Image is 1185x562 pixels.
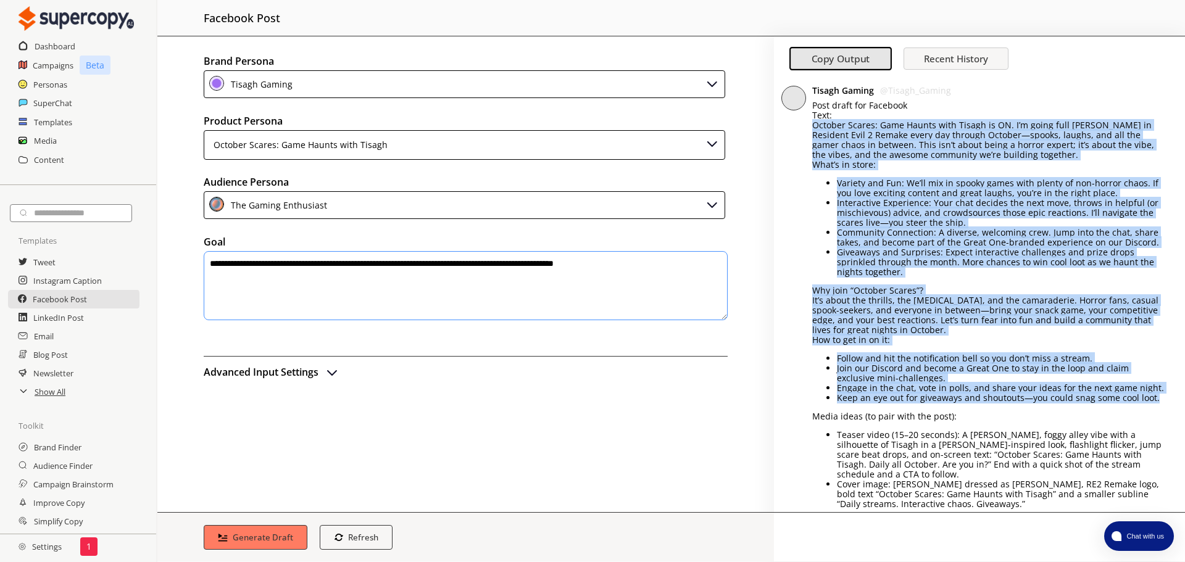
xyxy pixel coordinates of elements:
button: Refresh [320,525,393,550]
h2: Advanced Input Settings [204,363,318,381]
img: Open [325,365,339,379]
a: Show All [35,382,65,401]
a: Instagram Caption [33,271,102,290]
a: Personas [33,75,67,94]
b: Refresh [348,532,378,543]
p: Beta [80,56,110,75]
img: Close [705,136,720,151]
h2: Brand Persona [204,52,728,70]
img: Close [705,197,720,212]
button: advanced-inputs [204,363,339,381]
a: Dashboard [35,37,75,56]
li: Interactive Experience: Your chat decides the next move, throws in helpful (or mischievous) advic... [837,198,1166,228]
a: SuperChat [33,94,72,112]
button: Copy Output [789,48,892,71]
li: Join our Discord and become a Great One to stay in the loop and claim exclusive mini-challenges. [837,363,1166,383]
h2: facebook post [204,6,280,30]
li: Engage in the chat, vote in polls, and share your ideas for the next game night. [837,383,1166,393]
button: atlas-launcher [1104,521,1174,551]
h2: Audience Persona [204,173,728,191]
p: 1 [86,542,91,552]
div: October Scares: Game Haunts with Tisagh [209,136,388,154]
a: Email [34,327,54,345]
li: Giveaways and Surprises: Expect interactive challenges and prize drops sprinkled through the mont... [837,247,1166,277]
a: Blog Post [33,345,68,364]
p: Media ideas (to pair with the post): [812,411,1166,421]
a: Templates [34,113,72,131]
h2: Goal [204,233,728,251]
a: LinkedIn Post [33,308,84,327]
p: Why join “October Scares”? It’s about the thrills, the [MEDICAL_DATA], and the camaraderie. Horro... [812,286,1166,335]
img: Close [705,76,720,91]
p: How to get in on it: [812,335,1166,345]
b: Tisagh Gaming [812,85,874,96]
button: Recent History [904,48,1008,70]
p: What’s in store: [812,160,1166,170]
li: Community Connection: A diverse, welcoming crew. Jump into the chat, share takes, and become part... [837,228,1166,247]
li: Variety and Fun: We’ll mix in spooky games with plenty of non-horror chaos. If you love exciting ... [837,178,1166,198]
div: Tisagh Gaming [227,76,293,93]
li: Cover image: [PERSON_NAME] dressed as [PERSON_NAME], RE2 Remake logo, bold text “October Scares: ... [837,479,1166,509]
a: Media [34,131,57,150]
a: Campaign Brainstorm [33,475,114,494]
img: Close [209,197,224,212]
img: Close [19,6,134,31]
a: Campaigns [33,56,73,75]
li: Keep an eye out for giveaways and shoutouts—you could snag some cool loot. [837,393,1166,403]
a: Content [34,151,64,169]
b: Recent History [924,52,988,65]
span: Chat with us [1121,531,1166,541]
div: The Gaming Enthusiast [227,197,327,213]
a: Tweet [33,253,56,271]
li: Follow and hit the notification bell so you don’t miss a stream. [837,353,1166,363]
h2: Product Persona [204,112,728,130]
a: Audience Finder [33,457,93,475]
li: Teaser video (15–20 seconds): A [PERSON_NAME], foggy alley vibe with a silhouette of Tisagh in a ... [837,430,1166,479]
a: Expand Copy [33,531,81,549]
b: Copy Output [812,52,870,65]
a: Improve Copy [33,494,85,512]
a: Newsletter [33,364,73,382]
button: Generate Draft [204,525,307,550]
b: Generate Draft [233,532,293,543]
a: Facebook Post [33,290,87,308]
img: Close [209,76,224,91]
p: Post draft for Facebook Text: October Scares: Game Haunts with Tisagh is ON. I’m going full [PERS... [812,101,1166,160]
img: Close [19,543,26,550]
textarea: To enrich screen reader interactions, please activate Accessibility in Grammarly extension settings [204,251,728,320]
span: @ Tisagh_Gaming [880,85,951,96]
a: Simplify Copy [34,512,83,531]
a: Brand Finder [34,438,81,457]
